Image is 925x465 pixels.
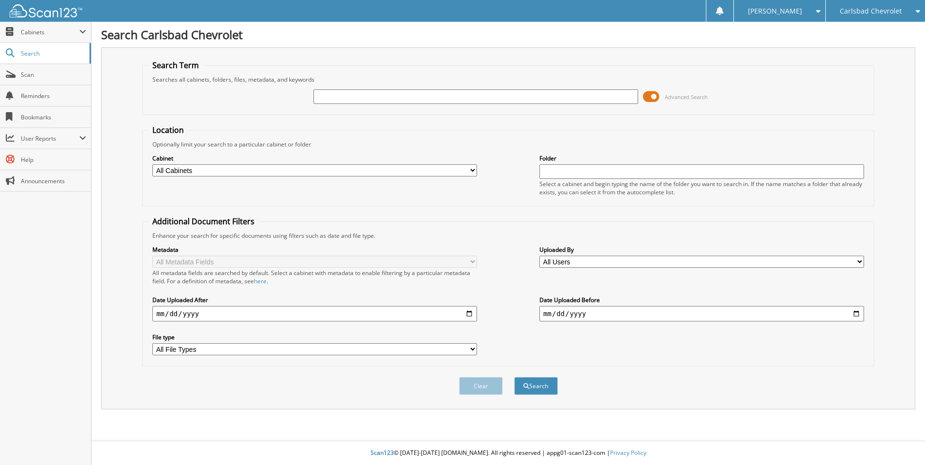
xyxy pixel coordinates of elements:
span: Bookmarks [21,113,86,121]
span: User Reports [21,134,79,143]
div: Searches all cabinets, folders, files, metadata, and keywords [148,75,869,84]
span: Reminders [21,92,86,100]
label: Date Uploaded After [152,296,477,304]
label: Date Uploaded Before [539,296,864,304]
div: All metadata fields are searched by default. Select a cabinet with metadata to enable filtering b... [152,269,477,285]
legend: Search Term [148,60,204,71]
span: Carlsbad Chevrolet [840,8,902,14]
label: Folder [539,154,864,162]
span: Advanced Search [665,93,708,101]
span: [PERSON_NAME] [748,8,802,14]
span: Help [21,156,86,164]
label: Cabinet [152,154,477,162]
img: scan123-logo-white.svg [10,4,82,17]
a: Privacy Policy [610,449,646,457]
span: Search [21,49,85,58]
label: Metadata [152,246,477,254]
label: File type [152,333,477,341]
span: Cabinets [21,28,79,36]
button: Search [514,377,558,395]
div: © [DATE]-[DATE] [DOMAIN_NAME]. All rights reserved | appg01-scan123-com | [91,441,925,465]
span: Scan [21,71,86,79]
div: Optionally limit your search to a particular cabinet or folder [148,140,869,148]
div: Select a cabinet and begin typing the name of the folder you want to search in. If the name match... [539,180,864,196]
div: Enhance your search for specific documents using filters such as date and file type. [148,232,869,240]
label: Uploaded By [539,246,864,254]
a: here [254,277,267,285]
input: end [539,306,864,321]
input: start [152,306,477,321]
span: Announcements [21,177,86,185]
legend: Additional Document Filters [148,216,259,227]
legend: Location [148,125,189,135]
span: Scan123 [371,449,394,457]
h1: Search Carlsbad Chevrolet [101,27,915,43]
button: Clear [459,377,503,395]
